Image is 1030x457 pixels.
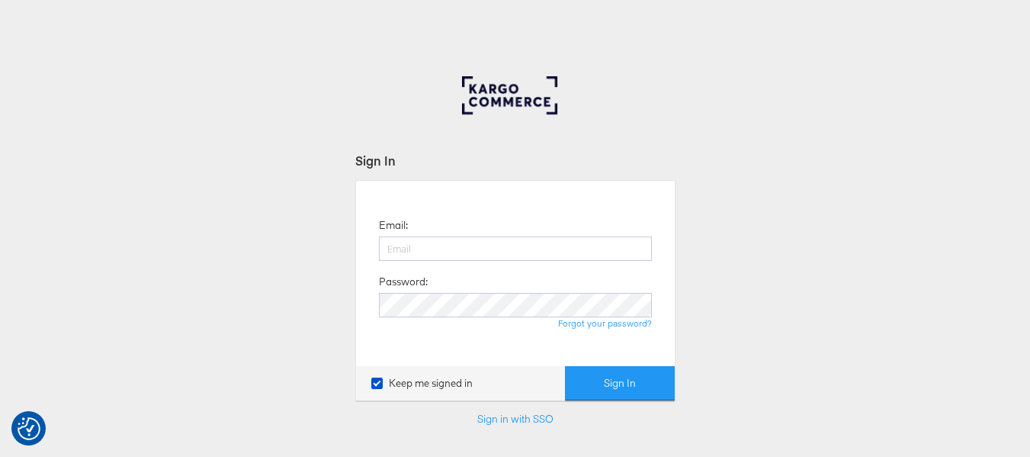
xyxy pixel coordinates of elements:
img: Revisit consent button [18,417,40,440]
input: Email [379,237,652,261]
label: Keep me signed in [371,376,473,391]
label: Password: [379,275,428,289]
label: Email: [379,218,408,233]
button: Sign In [565,366,675,401]
a: Sign in with SSO [477,412,554,426]
a: Forgot your password? [558,317,652,329]
button: Consent Preferences [18,417,40,440]
div: Sign In [355,152,675,169]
